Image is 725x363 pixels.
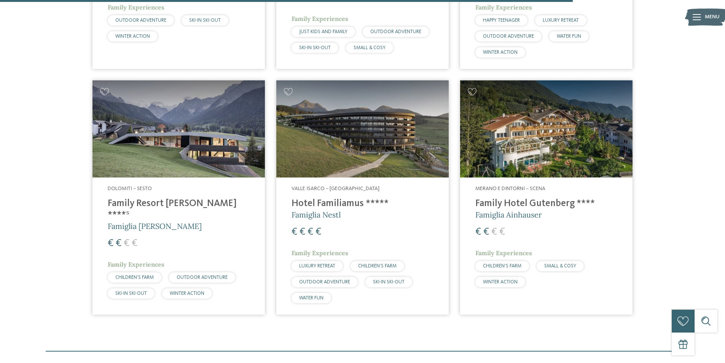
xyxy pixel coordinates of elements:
img: Cercate un hotel per famiglie? Qui troverete solo i migliori! [276,80,449,178]
span: CHILDREN’S FARM [358,264,397,269]
span: € [315,227,321,237]
span: Family Experiences [292,15,348,22]
span: € [124,238,129,248]
span: € [116,238,121,248]
img: Family Resort Rainer ****ˢ [92,80,265,178]
span: Dolomiti – Sesto [108,186,152,191]
span: OUTDOOR ADVENTURE [115,18,166,23]
span: JUST KIDS AND FAMILY [299,29,347,34]
span: Family Experiences [475,249,532,257]
span: OUTDOOR ADVENTURE [483,34,534,39]
span: € [132,238,137,248]
h4: Family Resort [PERSON_NAME] ****ˢ [108,198,250,221]
span: SKI-IN SKI-OUT [299,45,331,50]
span: € [292,227,297,237]
span: CHILDREN’S FARM [483,264,521,269]
a: Cercate un hotel per famiglie? Qui troverete solo i migliori! Valle Isarco – [GEOGRAPHIC_DATA] Ho... [276,80,449,315]
span: WINTER ACTION [115,34,150,39]
span: LUXURY RETREAT [543,18,579,23]
span: WATER FUN [557,34,581,39]
span: CHILDREN’S FARM [115,275,154,280]
span: Valle Isarco – [GEOGRAPHIC_DATA] [292,186,379,191]
span: Family Experiences [475,3,532,11]
span: OUTDOOR ADVENTURE [177,275,228,280]
span: SMALL & COSY [544,264,576,269]
span: HAPPY TEENAGER [483,18,520,23]
span: OUTDOOR ADVENTURE [370,29,421,34]
span: € [308,227,313,237]
a: Cercate un hotel per famiglie? Qui troverete solo i migliori! Merano e dintorni – Scena Family Ho... [460,80,633,315]
span: WINTER ACTION [483,50,518,55]
a: Cercate un hotel per famiglie? Qui troverete solo i migliori! Dolomiti – Sesto Family Resort [PER... [92,80,265,315]
span: € [499,227,505,237]
span: € [491,227,497,237]
span: Family Experiences [108,3,164,11]
span: € [300,227,305,237]
span: OUTDOOR ADVENTURE [299,280,350,285]
span: € [475,227,481,237]
span: € [483,227,489,237]
span: LUXURY RETREAT [299,264,335,269]
h4: Family Hotel Gutenberg **** [475,198,617,209]
span: Famiglia Nestl [292,210,341,219]
span: WINTER ACTION [170,291,204,296]
span: Family Experiences [108,261,164,268]
span: SKI-IN SKI-OUT [115,291,147,296]
span: WINTER ACTION [483,280,518,285]
span: Famiglia [PERSON_NAME] [108,221,202,231]
span: SKI-IN SKI-OUT [373,280,405,285]
span: Famiglia Ainhauser [475,210,542,219]
span: SMALL & COSY [354,45,386,50]
span: WATER FUN [299,296,323,301]
span: Family Experiences [292,249,348,257]
span: Merano e dintorni – Scena [475,186,545,191]
img: Family Hotel Gutenberg **** [460,80,633,178]
span: SKI-IN SKI-OUT [189,18,221,23]
span: € [108,238,113,248]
